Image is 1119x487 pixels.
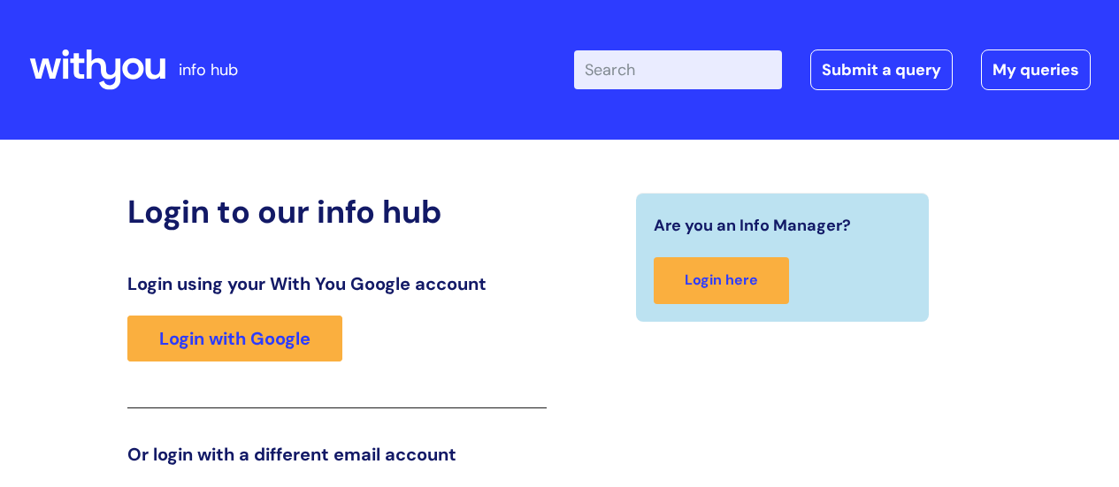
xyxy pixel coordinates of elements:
[127,273,547,294] h3: Login using your With You Google account
[574,50,782,89] input: Search
[127,193,547,231] h2: Login to our info hub
[127,444,547,465] h3: Or login with a different email account
[654,257,789,304] a: Login here
[179,56,238,84] p: info hub
[981,49,1091,90] a: My queries
[654,211,851,240] span: Are you an Info Manager?
[127,316,342,361] a: Login with Google
[810,49,953,90] a: Submit a query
